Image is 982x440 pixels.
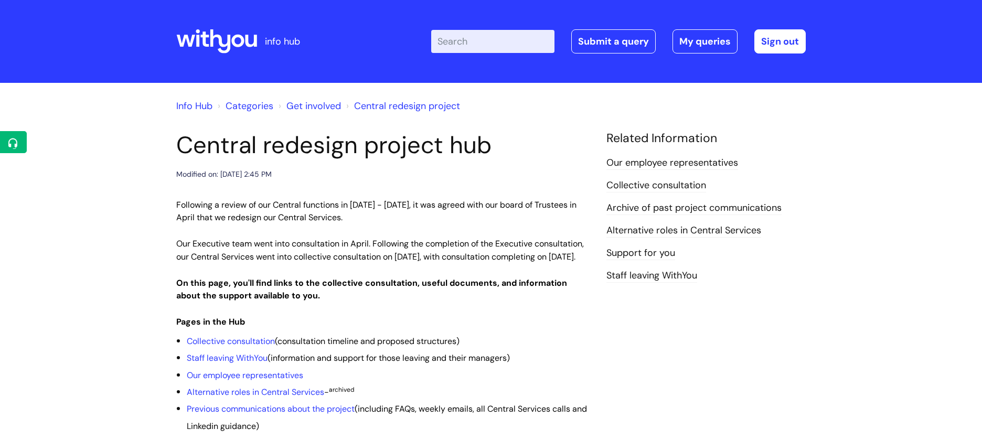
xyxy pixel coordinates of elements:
a: Submit a query [571,29,656,53]
span: Our Executive team went into consultation in April. Following the completion of the Executive con... [176,238,584,262]
div: | - [431,29,806,53]
input: Search [431,30,554,53]
a: Archive of past project communications [606,201,782,215]
span: Following a review of our Central functions in [DATE] - [DATE], it was agreed with our board of T... [176,199,577,223]
a: Central redesign project [354,100,460,112]
a: Previous communications about the project [187,403,355,414]
a: Staff leaving WithYou [606,269,697,283]
strong: On this page, you'll find links to the collective consultation, useful documents, and information... [176,277,567,302]
a: Get involved [286,100,341,112]
a: Our employee representatives [187,370,303,381]
a: My queries [673,29,738,53]
a: Info Hub [176,100,212,112]
span: (consultation timeline and proposed structures) [187,336,460,347]
a: Alternative roles in Central Services [187,387,324,398]
a: Our employee representatives [606,156,738,170]
a: Categories [226,100,273,112]
p: info hub [265,33,300,50]
sup: archived [329,385,355,394]
span: (including FAQs, weekly emails, all Central Services calls and Linkedin guidance) [187,403,587,431]
span: - [187,387,355,398]
a: Alternative roles in Central Services [606,224,761,238]
li: Solution home [215,98,273,114]
h1: Central redesign project hub [176,131,591,159]
a: Collective consultation [187,336,275,347]
strong: Pages in the Hub [176,316,245,327]
span: (information and support for those leaving and their managers) [187,352,510,363]
h4: Related Information [606,131,806,146]
li: Get involved [276,98,341,114]
a: Sign out [754,29,806,53]
li: Central redesign project [344,98,460,114]
a: Staff leaving WithYou [187,352,268,363]
div: Modified on: [DATE] 2:45 PM [176,168,272,181]
a: Support for you [606,246,675,260]
a: Collective consultation [606,179,706,192]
